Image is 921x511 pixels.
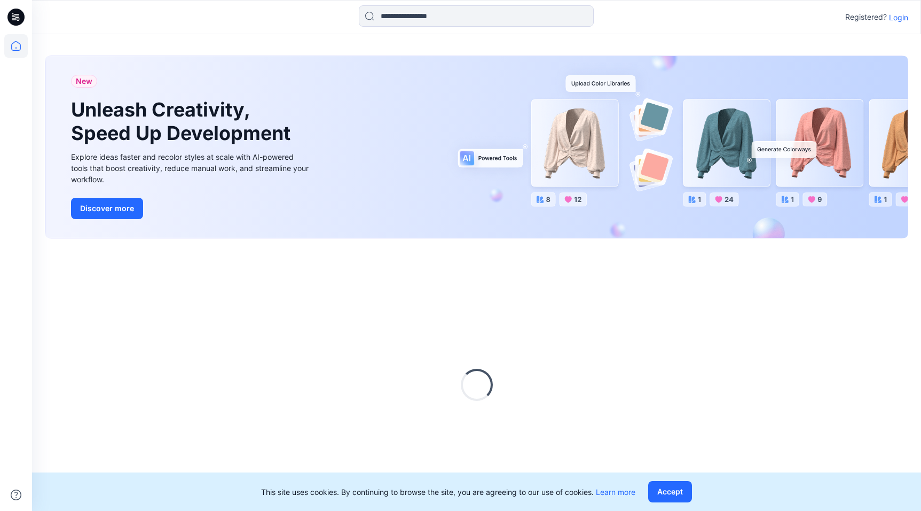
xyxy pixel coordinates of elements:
p: Registered? [845,11,887,24]
p: Login [889,12,908,23]
button: Accept [648,481,692,502]
span: New [76,75,92,88]
div: Explore ideas faster and recolor styles at scale with AI-powered tools that boost creativity, red... [71,151,311,185]
a: Learn more [596,487,635,497]
a: Discover more [71,198,311,219]
button: Discover more [71,198,143,219]
h1: Unleash Creativity, Speed Up Development [71,98,295,144]
p: This site uses cookies. By continuing to browse the site, you are agreeing to our use of cookies. [261,486,635,498]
